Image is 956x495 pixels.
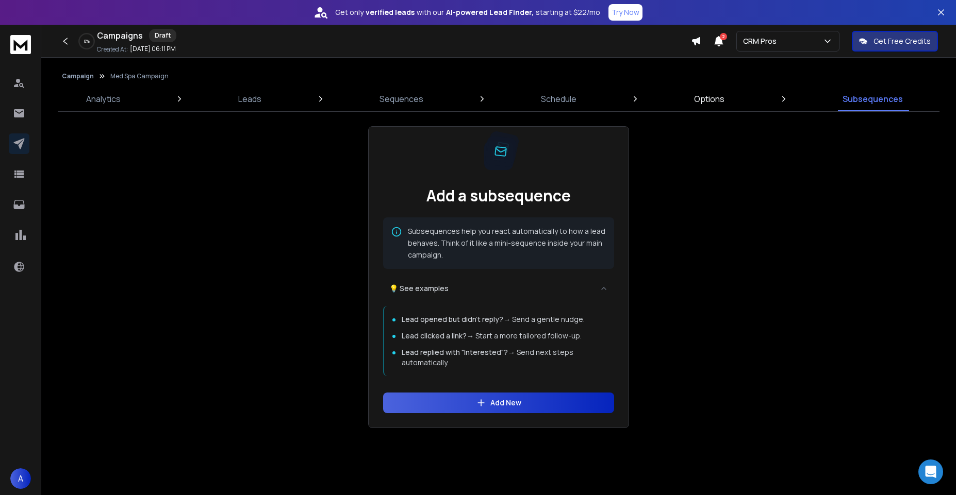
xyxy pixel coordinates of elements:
p: → Send next steps automatically. [402,347,606,368]
p: Subsequences [843,93,903,105]
p: Options [694,93,724,105]
button: Try Now [608,4,642,21]
div: Draft [149,29,176,42]
span: 💡 See examples [389,283,449,294]
p: Analytics [86,93,121,105]
p: Leads [238,93,261,105]
a: Analytics [80,87,127,111]
a: Options [688,87,731,111]
strong: verified leads [366,7,415,18]
p: [DATE] 06:11 PM [130,45,176,53]
button: A [10,468,31,489]
span: 2 [720,33,727,40]
h2: Add a subsequence [383,186,614,205]
h1: Campaigns [97,29,143,42]
button: Get Free Credits [852,31,938,52]
p: → Start a more tailored follow-up. [402,331,582,341]
p: Med Spa Campaign [110,72,169,80]
p: Created At: [97,45,128,54]
p: Get Free Credits [873,36,931,46]
p: Sequences [380,93,423,105]
p: 0 % [84,38,90,44]
span: Lead clicked a link? [402,331,467,340]
p: Subsequences help you react automatically to how a lead behaves. Think of it like a mini-sequence... [408,226,606,261]
p: → Send a gentle nudge. [402,314,585,325]
p: Get only with our starting at $22/mo [335,7,600,18]
button: Campaign [62,72,94,80]
p: Schedule [541,93,576,105]
a: Subsequences [836,87,909,111]
span: Lead replied with "Interested"? [402,347,508,357]
span: Lead opened but didn't reply? [402,314,503,324]
p: Try Now [612,7,639,18]
button: Add New [383,392,614,413]
strong: AI-powered Lead Finder, [446,7,534,18]
a: Sequences [373,87,430,111]
a: Schedule [535,87,583,111]
img: logo [10,35,31,54]
div: Open Intercom Messenger [918,459,943,484]
a: Leads [232,87,268,111]
button: 💡 See examples [383,277,614,300]
p: CRM Pros [743,36,781,46]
